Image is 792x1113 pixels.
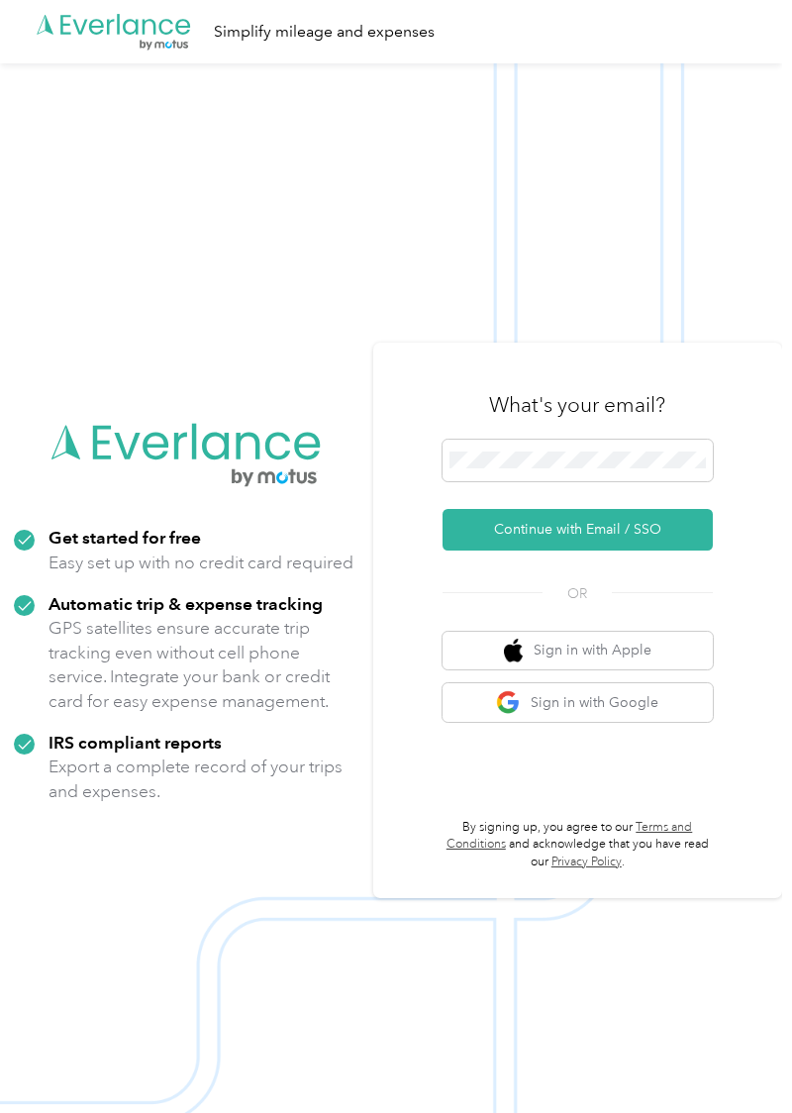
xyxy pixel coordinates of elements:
[49,755,359,803] p: Export a complete record of your trips and expenses.
[443,509,713,551] button: Continue with Email / SSO
[49,551,353,575] p: Easy set up with no credit card required
[443,632,713,670] button: apple logoSign in with Apple
[551,855,622,869] a: Privacy Policy
[443,683,713,722] button: google logoSign in with Google
[443,819,713,871] p: By signing up, you agree to our and acknowledge that you have read our .
[489,391,665,419] h3: What's your email?
[49,593,323,614] strong: Automatic trip & expense tracking
[543,583,612,604] span: OR
[496,690,521,715] img: google logo
[49,732,222,753] strong: IRS compliant reports
[504,639,524,663] img: apple logo
[49,527,201,548] strong: Get started for free
[49,616,359,713] p: GPS satellites ensure accurate trip tracking even without cell phone service. Integrate your bank...
[214,20,435,45] div: Simplify mileage and expenses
